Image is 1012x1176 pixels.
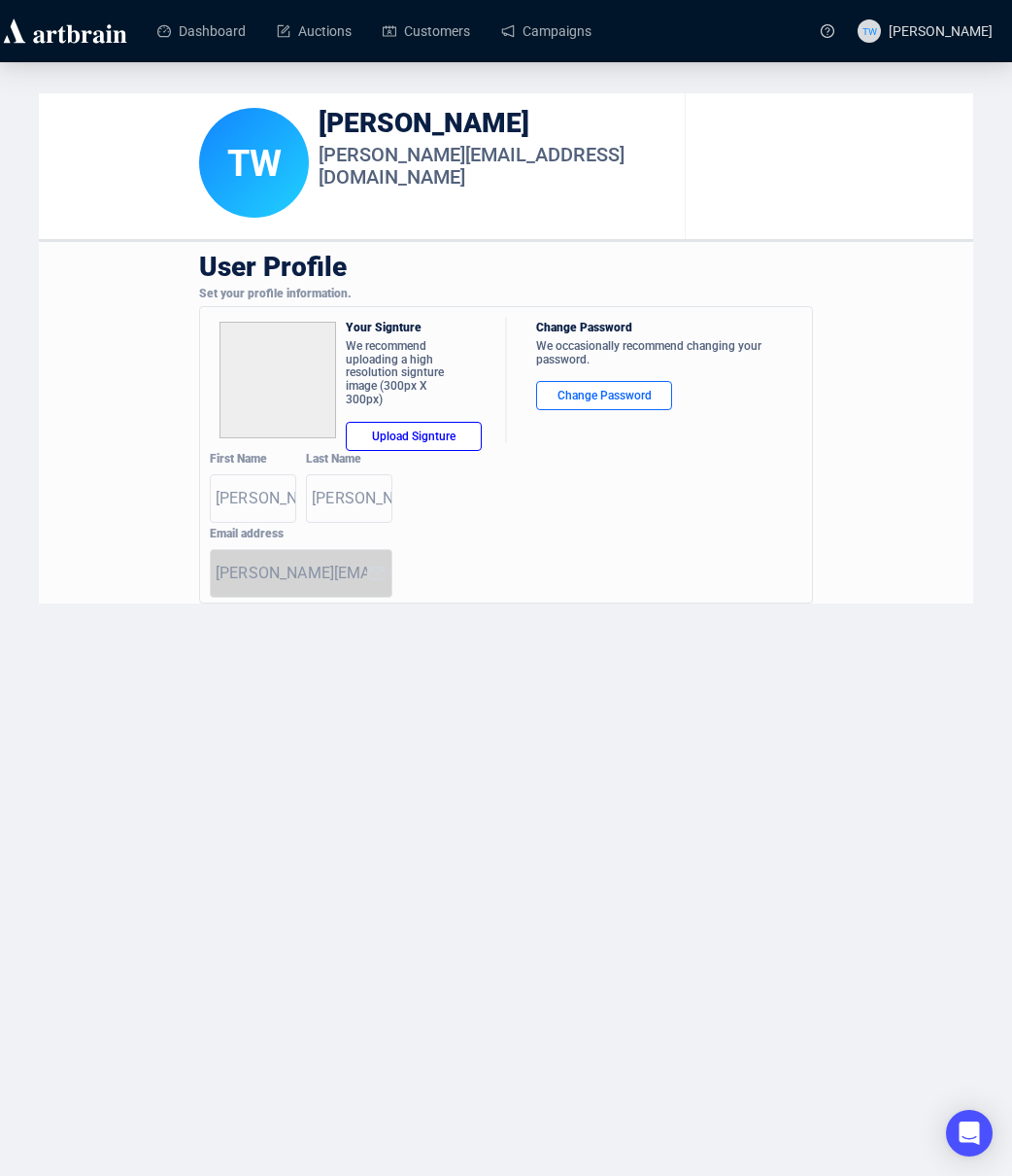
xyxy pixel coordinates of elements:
div: Last Name [306,453,390,471]
div: First Name [210,453,294,471]
a: Customers [383,6,470,56]
input: Your Email [216,558,367,589]
div: Upload Signture [362,427,465,446]
div: Open Intercom Messenger [946,1110,993,1157]
span: TW [862,22,877,38]
span: question-circle [821,24,834,38]
div: Your Signture [346,322,505,340]
div: Email address [210,528,390,546]
div: Change Password [553,386,656,405]
div: User Profile [199,242,813,288]
a: Auctions [277,6,352,56]
div: Set your profile information. [199,288,813,306]
div: We recommend uploading a high resolution signture image (300px X 300px) [346,340,457,412]
button: Upload Signture [346,422,482,451]
button: Change Password [536,381,672,410]
input: First Name [216,483,295,514]
span: [PERSON_NAME] [889,23,993,39]
span: TW [227,142,282,185]
img: email.svg [367,564,387,583]
div: We occasionally recommend changing your password. [536,340,812,372]
input: Last Name [312,483,391,514]
a: Campaigns [501,6,591,56]
div: Tim Woody [199,108,309,218]
div: [PERSON_NAME] [319,108,685,144]
div: Change Password [536,322,812,340]
a: Dashboard [157,6,246,56]
div: [PERSON_NAME][EMAIL_ADDRESS][DOMAIN_NAME] [319,144,685,193]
